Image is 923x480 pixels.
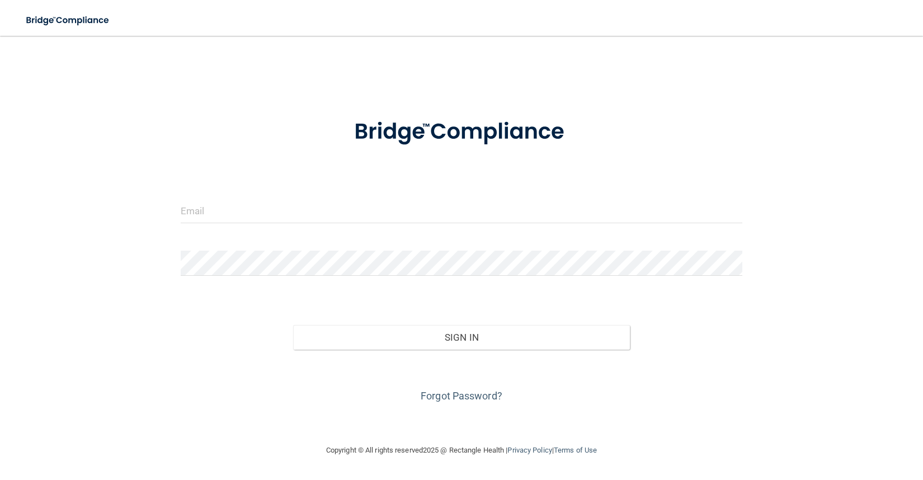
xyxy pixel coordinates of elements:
[554,446,597,454] a: Terms of Use
[181,198,743,223] input: Email
[293,325,630,350] button: Sign In
[421,390,502,402] a: Forgot Password?
[17,9,120,32] img: bridge_compliance_login_screen.278c3ca4.svg
[507,446,552,454] a: Privacy Policy
[257,432,666,468] div: Copyright © All rights reserved 2025 @ Rectangle Health | |
[331,103,592,161] img: bridge_compliance_login_screen.278c3ca4.svg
